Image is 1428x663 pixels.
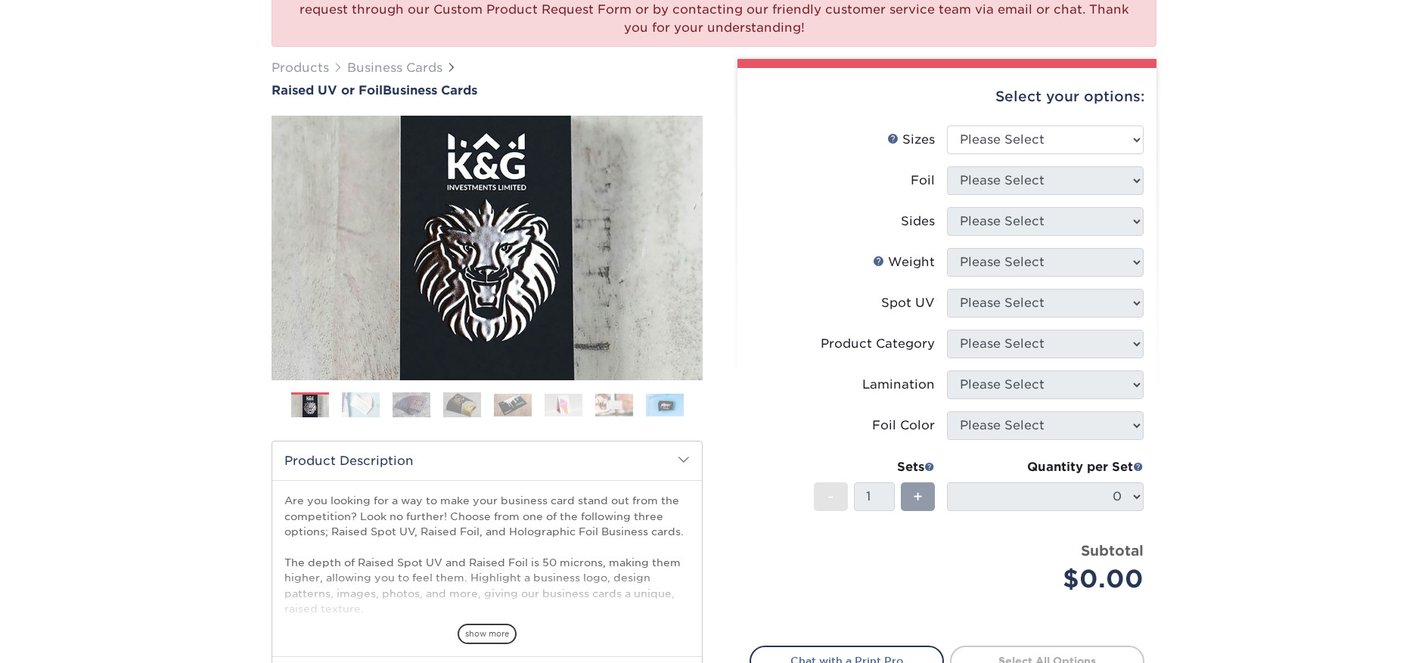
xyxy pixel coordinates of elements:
[272,33,703,463] img: Raised UV or Foil 01
[873,253,935,271] div: Weight
[750,68,1144,125] div: Select your options:
[862,376,935,394] div: Lamination
[901,212,935,231] div: Sides
[827,485,834,508] span: -
[1081,542,1144,559] strong: Subtotal
[272,83,383,98] span: Raised UV or Foil
[272,83,703,98] h1: Business Cards
[887,131,935,149] div: Sizes
[814,458,935,476] div: Sets
[443,392,481,418] img: Business Cards 04
[958,561,1144,597] div: $0.00
[595,393,633,417] img: Business Cards 07
[872,417,935,435] div: Foil Color
[494,393,532,417] img: Business Cards 05
[291,387,329,425] img: Business Cards 01
[393,392,430,418] img: Business Cards 03
[911,172,935,190] div: Foil
[947,458,1144,476] div: Quantity per Set
[342,392,380,418] img: Business Cards 02
[347,60,442,75] a: Business Cards
[272,83,703,98] a: Raised UV or FoilBusiness Cards
[458,624,517,644] span: show more
[545,393,582,417] img: Business Cards 06
[913,485,923,508] span: +
[272,60,329,75] a: Products
[881,294,935,312] div: Spot UV
[646,393,684,417] img: Business Cards 08
[821,335,935,353] div: Product Category
[272,441,702,480] h2: Product Description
